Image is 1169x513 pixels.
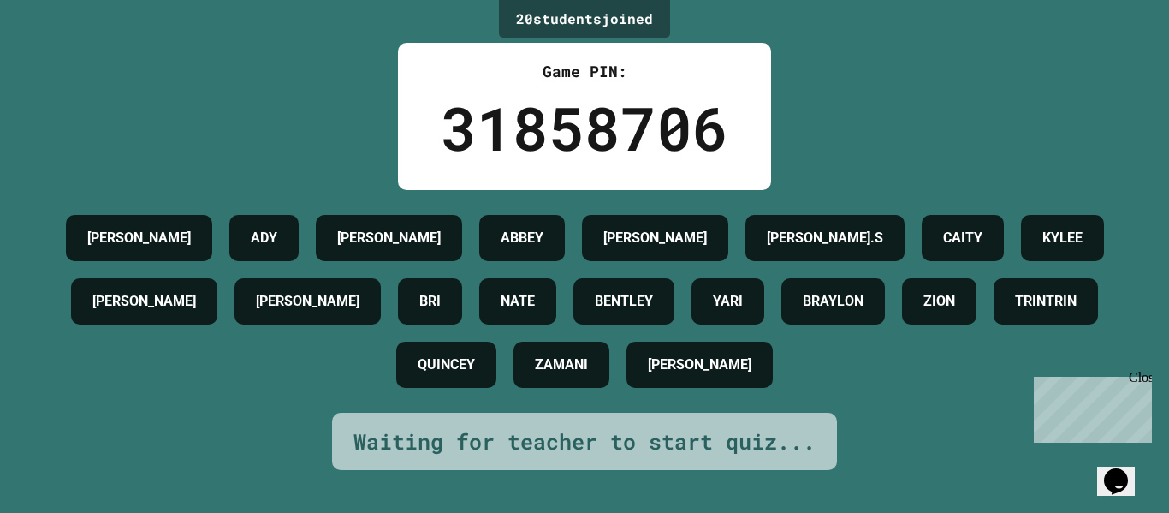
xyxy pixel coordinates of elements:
[501,291,535,312] h4: NATE
[87,228,191,248] h4: [PERSON_NAME]
[441,83,728,173] div: 31858706
[419,291,441,312] h4: BRI
[535,355,588,375] h4: ZAMANI
[603,228,707,248] h4: [PERSON_NAME]
[803,291,863,312] h4: BRAYLON
[501,228,543,248] h4: ABBEY
[923,291,955,312] h4: ZION
[1042,228,1083,248] h4: KYLEE
[256,291,359,312] h4: [PERSON_NAME]
[441,60,728,83] div: Game PIN:
[648,355,751,375] h4: [PERSON_NAME]
[1097,444,1152,496] iframe: chat widget
[7,7,118,109] div: Chat with us now!Close
[337,228,441,248] h4: [PERSON_NAME]
[767,228,883,248] h4: [PERSON_NAME].S
[418,355,475,375] h4: QUINCEY
[353,426,816,458] div: Waiting for teacher to start quiz...
[1015,291,1077,312] h4: TRINTRIN
[713,291,743,312] h4: YARI
[251,228,277,248] h4: ADY
[92,291,196,312] h4: [PERSON_NAME]
[595,291,653,312] h4: BENTLEY
[943,228,982,248] h4: CAITY
[1027,370,1152,443] iframe: chat widget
